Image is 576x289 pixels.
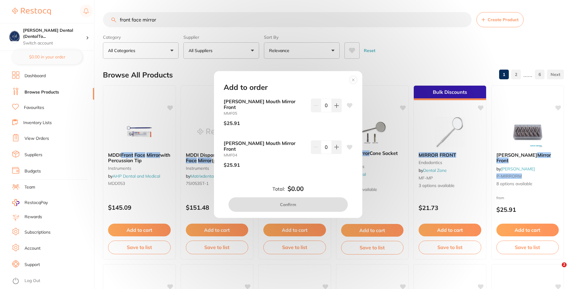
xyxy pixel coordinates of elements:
[224,99,306,110] b: [PERSON_NAME] Mouth Mirror Front
[549,262,564,277] iframe: Intercom live chat
[224,162,240,168] p: $25.91
[224,120,240,126] p: $25.91
[229,197,348,212] button: Confirm
[224,83,268,92] h2: Add to order
[272,186,285,192] label: Total:
[288,185,304,192] b: $0.00
[224,140,306,152] b: [PERSON_NAME] Mouth Mirror Front
[224,153,306,157] small: MMF04
[562,262,567,267] span: 2
[224,111,306,116] small: MMF05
